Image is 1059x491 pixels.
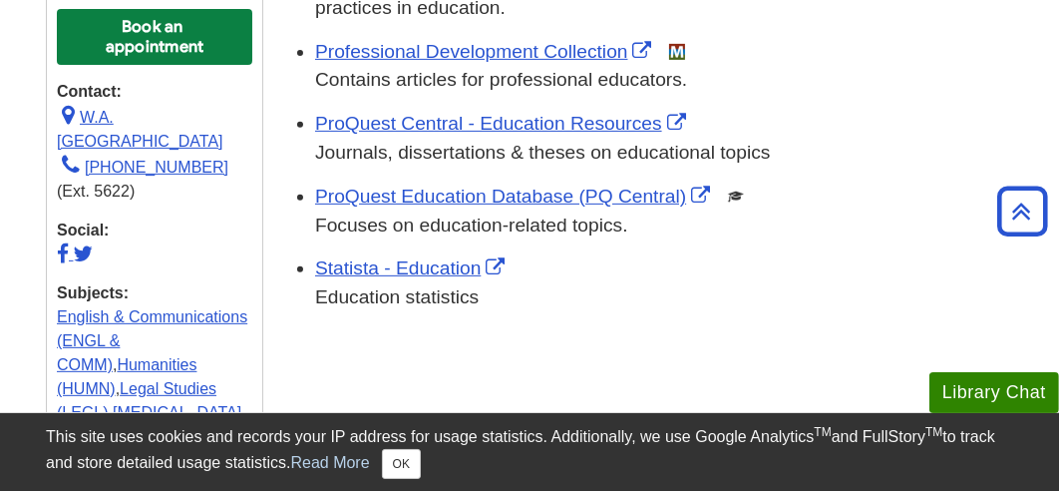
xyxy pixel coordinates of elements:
[315,257,510,278] a: Link opens in new window
[925,425,942,439] sup: TM
[728,189,744,205] img: Scholarly or Peer Reviewed
[57,281,252,305] strong: Subjects:
[315,41,657,62] a: Link opens in new window
[57,356,196,397] a: Humanities (HUMN)
[315,186,715,207] a: Link opens in new window
[990,198,1054,225] a: Back to Top
[315,66,1013,95] p: Contains articles for professional educators.
[315,113,691,134] a: Link opens in new window
[290,454,369,471] a: Read More
[315,212,1013,241] p: Focuses on education-related topics.
[57,308,247,373] a: English & Communications (ENGL & COMM)
[929,372,1059,413] button: Library Chat
[315,283,1013,312] div: Education statistics
[669,44,685,60] img: MeL (Michigan electronic Library)
[57,219,252,243] strong: Social:
[57,154,252,204] div: (Ext. 5622)
[814,425,831,439] sup: TM
[57,404,241,445] a: [MEDICAL_DATA] (OCTH)
[57,80,252,104] strong: Contact:
[382,449,421,479] button: Close
[57,159,228,176] a: [PHONE_NUMBER]
[46,425,1013,479] div: This site uses cookies and records your IP address for usage statistics. Additionally, we use Goo...
[57,109,223,150] a: W.A. [GEOGRAPHIC_DATA]
[57,9,252,65] button: Book an appointment
[57,380,216,421] a: Legal Studies (LEGL)
[315,139,1013,168] div: Journals, dissertations & theses on educational topics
